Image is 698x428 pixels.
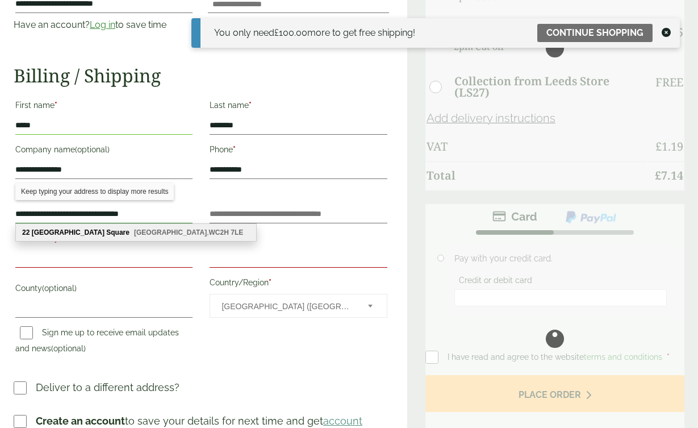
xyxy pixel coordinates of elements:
[15,280,193,300] label: County
[36,380,179,395] p: Deliver to a different address?
[90,19,115,30] a: Log in
[106,228,129,236] b: Square
[214,26,415,40] div: You only need more to get free shipping!
[55,101,57,110] abbr: required
[15,328,179,356] label: Sign me up to receive email updates and news
[274,27,307,38] span: 100.00
[16,224,256,241] div: 22 Leicester Square
[209,228,229,236] b: WC2H
[269,278,271,287] abbr: required
[14,65,389,86] h2: Billing / Shipping
[274,27,279,38] span: £
[22,228,30,236] b: 22
[221,294,352,318] span: United Kingdom (UK)
[51,344,86,353] span: (optional)
[210,97,387,117] label: Last name
[233,145,236,154] abbr: required
[15,142,193,161] label: Company name
[537,24,653,42] a: Continue shopping
[14,18,194,32] p: Have an account? to save time
[36,415,125,427] strong: Create an account
[249,101,252,110] abbr: required
[20,326,33,339] input: Sign me up to receive email updates and news(optional)
[42,284,77,293] span: (optional)
[75,145,110,154] span: (optional)
[210,230,387,250] label: Postcode
[231,228,243,236] b: 7LE
[15,183,174,200] div: Keep typing your address to display more results
[210,142,387,161] label: Phone
[134,228,243,236] span: ,
[210,294,387,318] span: Country/Region
[32,228,105,236] b: [GEOGRAPHIC_DATA]
[15,97,193,117] label: First name
[210,275,387,294] label: Country/Region
[134,228,207,236] b: [GEOGRAPHIC_DATA]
